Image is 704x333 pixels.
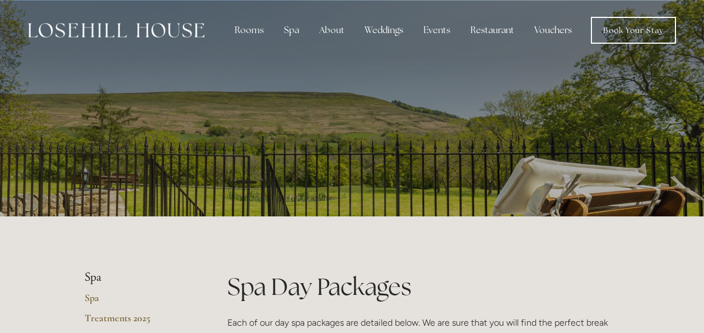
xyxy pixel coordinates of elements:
div: Events [414,19,459,41]
a: Book Your Stay [591,17,676,44]
a: Vouchers [525,19,581,41]
div: Weddings [356,19,412,41]
li: Spa [85,270,192,285]
div: Rooms [226,19,273,41]
h1: Spa Day Packages [227,270,620,303]
img: Losehill House [28,23,204,38]
div: Restaurant [461,19,523,41]
a: Spa [85,292,192,312]
a: Treatments 2025 [85,312,192,332]
div: Spa [275,19,308,41]
div: About [310,19,353,41]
